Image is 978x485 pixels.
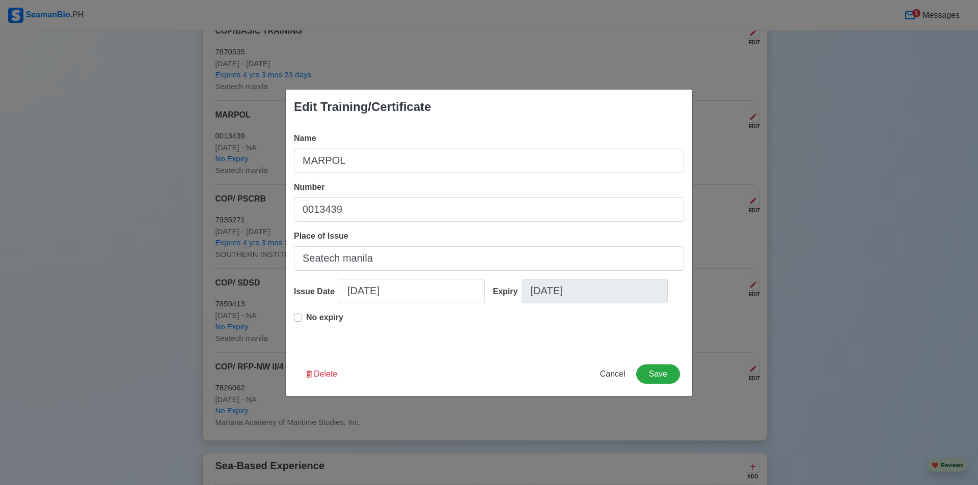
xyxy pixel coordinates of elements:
div: Edit Training/Certificate [294,98,431,116]
span: Number [294,183,324,191]
span: Name [294,134,316,142]
input: Ex: COP Medical First Aid (VI/4) [294,149,684,173]
button: Cancel [593,364,632,384]
span: Place of Issue [294,232,348,240]
p: No expiry [306,311,343,324]
input: Ex: COP1234567890W or NA [294,197,684,222]
span: Cancel [600,369,626,378]
div: Issue Date [294,286,339,298]
button: Save [636,364,680,384]
div: Expiry [493,286,522,298]
button: Delete [298,364,344,384]
input: Ex: Cebu City [294,246,684,271]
